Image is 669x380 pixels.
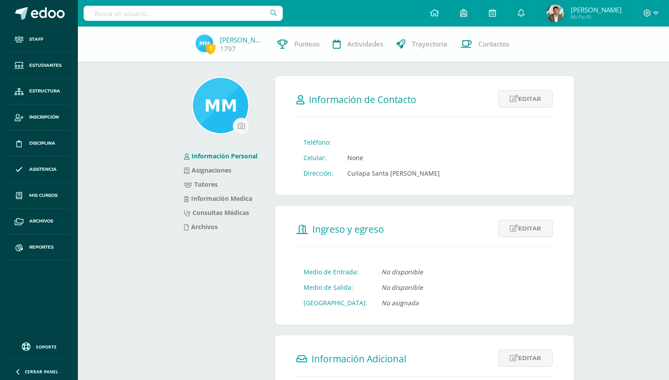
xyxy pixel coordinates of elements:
[29,62,62,69] span: Estudiantes
[184,166,231,174] a: Asignaciones
[454,27,516,62] a: Contactos
[296,264,374,280] td: Medio de Entrada:
[296,280,374,295] td: Medio de Salida:
[184,152,258,160] a: Información Personal
[312,223,384,235] span: Ingreso y egreso
[206,43,215,54] span: 1
[546,4,564,22] img: 341803f27e08dd26eb2f05462dd2ab6d.png
[381,268,423,276] i: No disponible
[220,35,264,44] a: [PERSON_NAME]
[29,88,60,95] span: Estructura
[340,150,447,165] td: None
[296,150,340,165] td: Celular:
[220,44,236,54] a: 1797
[309,93,416,106] span: Información de Contacto
[7,208,71,234] a: Archivos
[11,340,67,352] a: Soporte
[7,53,71,79] a: Estudiantes
[36,344,57,350] span: Soporte
[25,368,58,375] span: Cerrar panel
[184,194,252,203] a: Información Medica
[7,131,71,157] a: Disciplina
[29,166,57,173] span: Asistencia
[196,35,213,52] img: 65b25cba196fbf59d694b51ae5d7afc4.png
[7,79,71,105] a: Estructura
[29,36,43,43] span: Staff
[412,39,447,49] span: Trayectoria
[498,90,553,107] a: Editar
[294,39,319,49] span: Punteos
[498,220,553,237] a: Editar
[193,78,248,133] img: 03d1acb273d77c84f12ec6a6f7ae1bb2.png
[311,353,406,365] span: Información Adicional
[390,27,454,62] a: Trayectoria
[296,295,374,311] td: [GEOGRAPHIC_DATA]:
[29,140,55,147] span: Disciplina
[29,192,58,199] span: Mis cursos
[7,104,71,131] a: Inscripción
[381,283,423,292] i: No disponible
[296,134,340,150] td: Teléfono:
[326,27,390,62] a: Actividades
[184,223,218,231] a: Archivos
[271,27,326,62] a: Punteos
[84,6,283,21] input: Busca un usuario...
[29,114,59,121] span: Inscripción
[340,165,447,181] td: Cuilapa Santa [PERSON_NAME]
[498,349,553,367] a: Editar
[347,39,383,49] span: Actividades
[7,183,71,209] a: Mis cursos
[296,165,340,181] td: Dirección:
[571,5,622,14] span: [PERSON_NAME]
[571,13,622,21] span: Mi Perfil
[29,218,53,225] span: Archivos
[29,244,54,251] span: Reportes
[7,234,71,261] a: Reportes
[184,208,249,217] a: Consultas Médicas
[7,157,71,183] a: Asistencia
[184,180,218,188] a: Tutores
[478,39,509,49] span: Contactos
[381,299,419,307] i: No asignada
[7,27,71,53] a: Staff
